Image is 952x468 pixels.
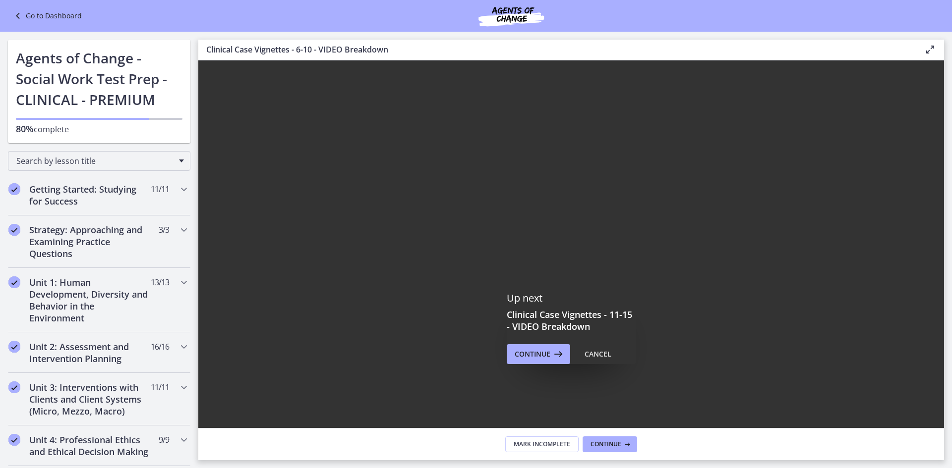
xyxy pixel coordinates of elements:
span: 11 / 11 [151,381,169,393]
div: Search by lesson title [8,151,190,171]
button: Mark Incomplete [505,436,579,452]
h1: Agents of Change - Social Work Test Prep - CLINICAL - PREMIUM [16,48,182,110]
h3: Clinical Case Vignettes - 11-15 - VIDEO Breakdown [507,309,636,332]
h2: Unit 3: Interventions with Clients and Client Systems (Micro, Mezzo, Macro) [29,381,150,417]
span: 80% [16,123,34,135]
i: Completed [8,381,20,393]
span: Mark Incomplete [514,440,570,448]
i: Completed [8,183,20,195]
i: Completed [8,341,20,353]
button: Cancel [577,344,619,364]
div: Cancel [585,348,611,360]
span: 3 / 3 [159,224,169,236]
p: Up next [507,292,636,305]
i: Completed [8,276,20,288]
button: Continue [507,344,570,364]
h2: Unit 1: Human Development, Diversity and Behavior in the Environment [29,276,150,324]
span: 13 / 13 [151,276,169,288]
span: Continue [515,348,550,360]
p: complete [16,123,182,135]
span: 16 / 16 [151,341,169,353]
h3: Clinical Case Vignettes - 6-10 - VIDEO Breakdown [206,44,908,55]
a: Go to Dashboard [12,10,82,22]
img: Agents of Change [452,4,571,28]
button: Continue [583,436,637,452]
span: 9 / 9 [159,434,169,446]
span: 11 / 11 [151,183,169,195]
h2: Getting Started: Studying for Success [29,183,150,207]
h2: Unit 2: Assessment and Intervention Planning [29,341,150,364]
i: Completed [8,434,20,446]
i: Completed [8,224,20,236]
span: Continue [591,440,621,448]
h2: Strategy: Approaching and Examining Practice Questions [29,224,150,260]
h2: Unit 4: Professional Ethics and Ethical Decision Making [29,434,150,458]
span: Search by lesson title [16,156,174,166]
